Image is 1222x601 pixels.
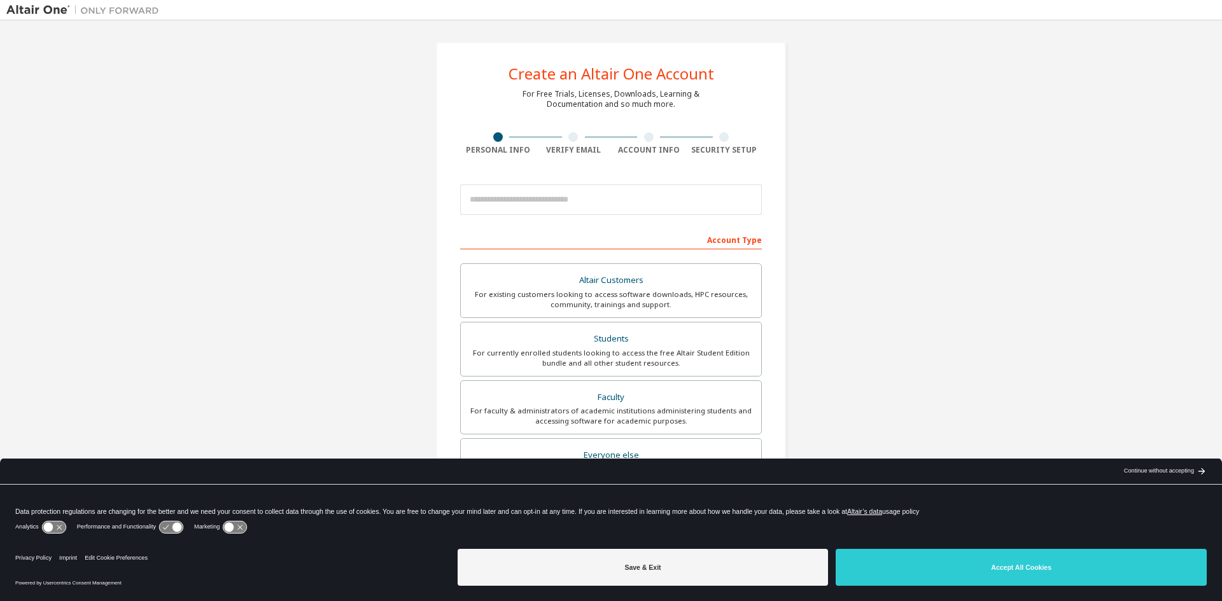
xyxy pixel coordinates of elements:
[536,145,612,155] div: Verify Email
[468,389,754,406] div: Faculty
[468,289,754,310] div: For existing customers looking to access software downloads, HPC resources, community, trainings ...
[468,330,754,348] div: Students
[6,4,165,17] img: Altair One
[611,145,687,155] div: Account Info
[468,406,754,426] div: For faculty & administrators of academic institutions administering students and accessing softwa...
[468,272,754,289] div: Altair Customers
[460,229,762,249] div: Account Type
[509,66,714,81] div: Create an Altair One Account
[687,145,762,155] div: Security Setup
[468,348,754,368] div: For currently enrolled students looking to access the free Altair Student Edition bundle and all ...
[460,145,536,155] div: Personal Info
[523,89,699,109] div: For Free Trials, Licenses, Downloads, Learning & Documentation and so much more.
[468,446,754,464] div: Everyone else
